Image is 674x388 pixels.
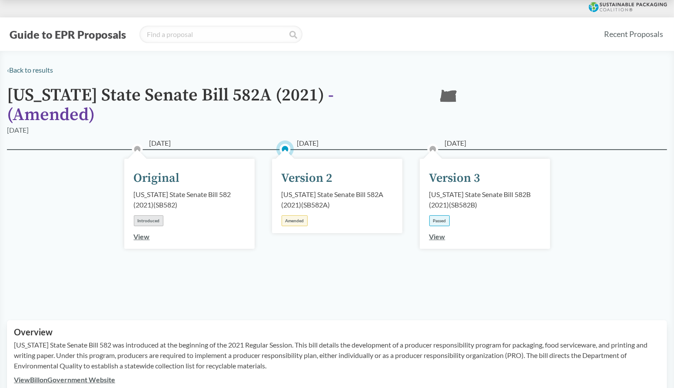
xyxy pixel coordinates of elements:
button: Guide to EPR Proposals [7,27,129,41]
h2: Overview [14,327,660,337]
span: [DATE] [149,138,171,148]
input: Find a proposal [139,26,302,43]
span: [DATE] [297,138,319,148]
a: ViewBillonGovernment Website [14,375,115,384]
a: View [134,232,150,241]
div: Version 3 [429,169,481,187]
div: Passed [429,215,450,226]
div: [US_STATE] State Senate Bill 582 (2021) ( SB582 ) [134,189,245,210]
span: [DATE] [445,138,467,148]
div: [DATE] [7,125,29,135]
div: Version 2 [282,169,333,187]
div: [US_STATE] State Senate Bill 582A (2021) ( SB582A ) [282,189,393,210]
a: View [429,232,445,241]
a: ‹Back to results [7,66,53,74]
div: Original [134,169,180,187]
div: Introduced [134,215,163,226]
div: Amended [282,215,308,226]
p: [US_STATE] State Senate Bill 582 was introduced at the beginning of the 2021 Regular Session. Thi... [14,340,660,371]
a: Recent Proposals [600,24,667,44]
div: [US_STATE] State Senate Bill 582B (2021) ( SB582B ) [429,189,541,210]
h1: [US_STATE] State Senate Bill 582A (2021) [7,86,424,125]
span: - ( Amended ) [7,84,334,126]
